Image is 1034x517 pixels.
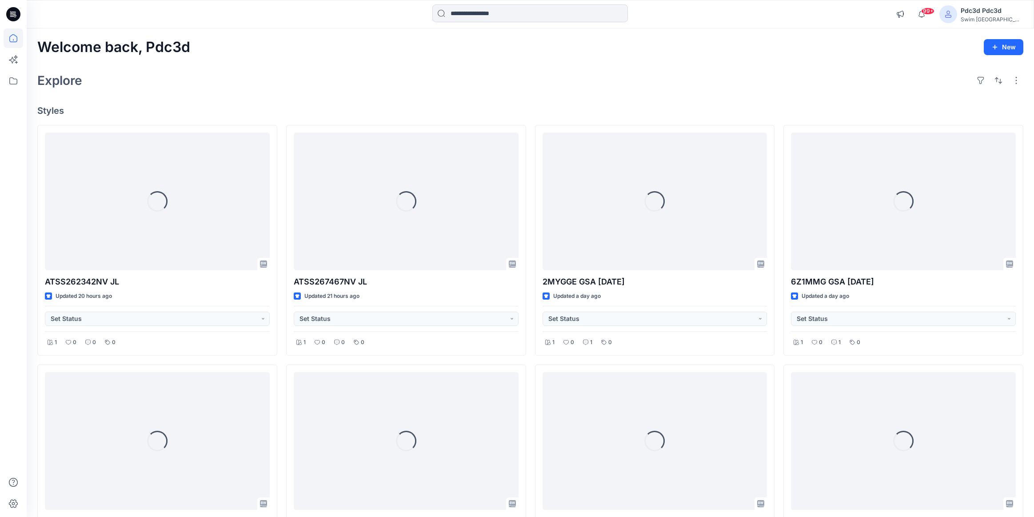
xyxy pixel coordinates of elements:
[543,276,767,288] p: 2MYGGE GSA [DATE]
[92,338,96,347] p: 0
[341,338,345,347] p: 0
[56,292,112,301] p: Updated 20 hours ago
[590,338,592,347] p: 1
[921,8,934,15] span: 99+
[961,16,1023,23] div: Swim [GEOGRAPHIC_DATA]
[322,338,325,347] p: 0
[608,338,612,347] p: 0
[819,338,822,347] p: 0
[857,338,860,347] p: 0
[112,338,116,347] p: 0
[945,11,952,18] svg: avatar
[553,292,601,301] p: Updated a day ago
[37,73,82,88] h2: Explore
[571,338,574,347] p: 0
[37,39,190,56] h2: Welcome back, Pdc3d
[802,292,849,301] p: Updated a day ago
[838,338,841,347] p: 1
[37,105,1023,116] h4: Styles
[73,338,76,347] p: 0
[294,276,519,288] p: ATSS267467NV JL
[961,5,1023,16] div: Pdc3d Pdc3d
[361,338,364,347] p: 0
[801,338,803,347] p: 1
[55,338,57,347] p: 1
[304,292,359,301] p: Updated 21 hours ago
[791,276,1016,288] p: 6Z1MMG GSA [DATE]
[303,338,306,347] p: 1
[45,276,270,288] p: ATSS262342NV JL
[552,338,555,347] p: 1
[984,39,1023,55] button: New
